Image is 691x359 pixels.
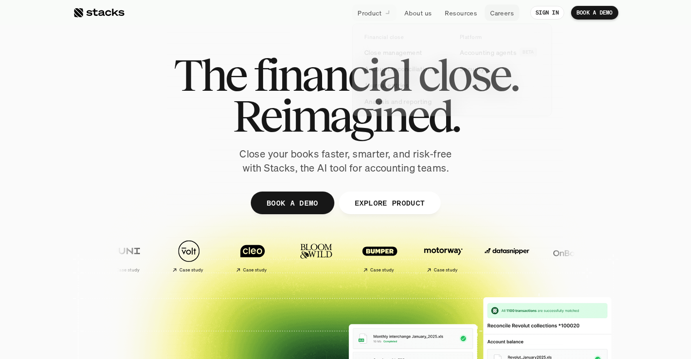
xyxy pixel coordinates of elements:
p: SIGN IN [536,10,559,16]
a: BOOK A DEMO [571,6,618,20]
p: Product [358,8,382,18]
span: Reimagined. [232,95,459,136]
p: BOOK A DEMO [577,10,613,16]
h2: Case study [179,267,203,273]
a: Case study [414,235,473,276]
a: Case study [350,235,409,276]
p: About us [404,8,432,18]
a: EXPLORE PRODUCT [338,192,441,214]
h2: Case study [115,267,139,273]
span: financial [254,54,410,95]
p: EXPLORE PRODUCT [354,196,425,209]
h2: Case study [370,267,394,273]
p: Close your books faster, smarter, and risk-free with Stacks, the AI tool for accounting teams. [232,147,459,175]
a: SIGN IN [530,6,564,20]
p: Resources [445,8,477,18]
span: The [174,54,246,95]
a: Case study [223,235,282,276]
a: Resources [439,5,482,21]
h2: Case study [433,267,457,273]
a: BOOK A DEMO [250,192,334,214]
a: Case study [96,235,155,276]
a: Case study [159,235,219,276]
a: Careers [485,5,519,21]
p: Careers [490,8,514,18]
span: close. [418,54,518,95]
p: BOOK A DEMO [266,196,318,209]
a: About us [399,5,437,21]
h2: Case study [243,267,267,273]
